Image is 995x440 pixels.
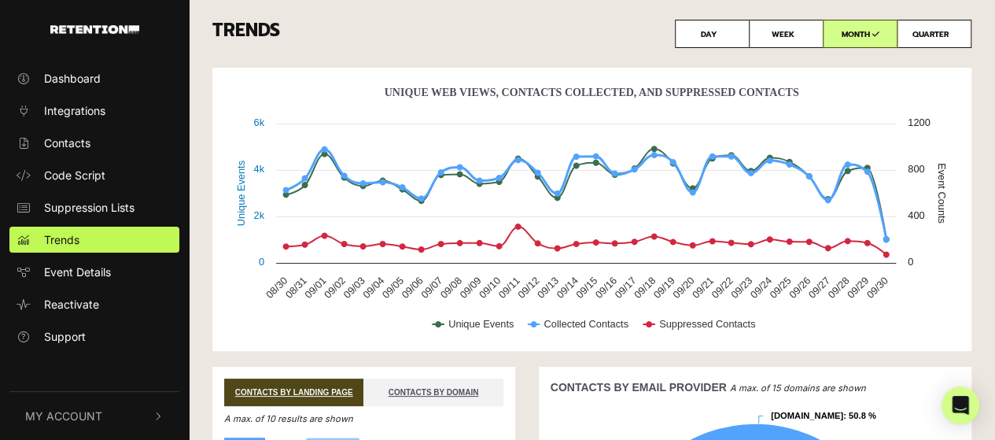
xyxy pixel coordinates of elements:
[322,275,348,301] text: 09/02
[253,116,264,128] text: 6k
[44,135,90,151] span: Contacts
[385,87,799,98] text: Unique Web Views, Contacts Collected, And Suppressed Contacts
[651,275,677,301] text: 09/19
[823,20,897,48] label: MONTH
[709,275,735,301] text: 09/22
[942,386,979,424] div: Open Intercom Messenger
[573,275,599,301] text: 09/15
[908,116,930,128] text: 1200
[212,20,971,48] h3: TRENDS
[44,231,79,248] span: Trends
[767,275,793,301] text: 09/25
[263,275,289,301] text: 08/30
[771,411,876,420] text: : 50.8 %
[9,259,179,285] a: Event Details
[224,79,959,347] svg: Unique Web Views, Contacts Collected, And Suppressed Contacts
[670,275,696,301] text: 09/20
[612,275,638,301] text: 09/17
[477,275,503,301] text: 09/10
[9,130,179,156] a: Contacts
[675,20,750,48] label: DAY
[864,275,890,301] text: 09/30
[44,199,135,216] span: Suppression Lists
[259,256,264,268] text: 0
[44,264,111,280] span: Event Details
[418,275,444,301] text: 09/07
[360,275,386,301] text: 09/04
[224,413,353,424] em: A max. of 10 results are shown
[283,275,309,301] text: 08/31
[50,25,139,34] img: Retention.com
[341,275,367,301] text: 09/03
[515,275,541,301] text: 09/12
[363,379,503,406] a: CONTACTS BY DOMAIN
[44,296,99,312] span: Reactivate
[690,275,716,301] text: 09/21
[535,275,561,301] text: 09/13
[9,65,179,91] a: Dashboard
[457,275,483,301] text: 09/09
[897,20,971,48] label: QUARTER
[659,318,755,330] text: Suppressed Contacts
[936,163,948,224] text: Event Counts
[845,275,871,301] text: 09/29
[25,408,102,424] span: My Account
[9,324,179,349] a: Support
[771,411,843,420] tspan: [DOMAIN_NAME]
[399,275,425,301] text: 09/06
[9,392,179,440] button: My Account
[253,209,264,221] text: 2k
[438,275,464,301] text: 09/08
[9,227,179,253] a: Trends
[551,381,727,394] strong: CONTACTS BY EMAIL PROVIDER
[544,318,628,330] text: Collected Contacts
[730,383,866,394] em: A max. of 15 domains are shown
[253,163,264,175] text: 4k
[554,275,580,301] text: 09/14
[748,275,774,301] text: 09/24
[448,318,514,330] text: Unique Events
[9,98,179,124] a: Integrations
[806,275,832,301] text: 09/27
[44,328,86,345] span: Support
[632,275,658,301] text: 09/18
[728,275,754,301] text: 09/23
[9,291,179,317] a: Reactivate
[787,275,813,301] text: 09/26
[302,275,328,301] text: 09/01
[235,161,247,226] text: Unique Events
[496,275,522,301] text: 09/11
[825,275,851,301] text: 09/28
[380,275,406,301] text: 09/05
[908,209,924,221] text: 400
[44,167,105,183] span: Code Script
[44,102,105,119] span: Integrations
[908,256,913,268] text: 0
[224,379,363,406] a: CONTACTS BY LANDING PAGE
[749,20,824,48] label: WEEK
[908,163,924,175] text: 800
[44,70,101,87] span: Dashboard
[9,162,179,188] a: Code Script
[9,194,179,220] a: Suppression Lists
[593,275,619,301] text: 09/16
